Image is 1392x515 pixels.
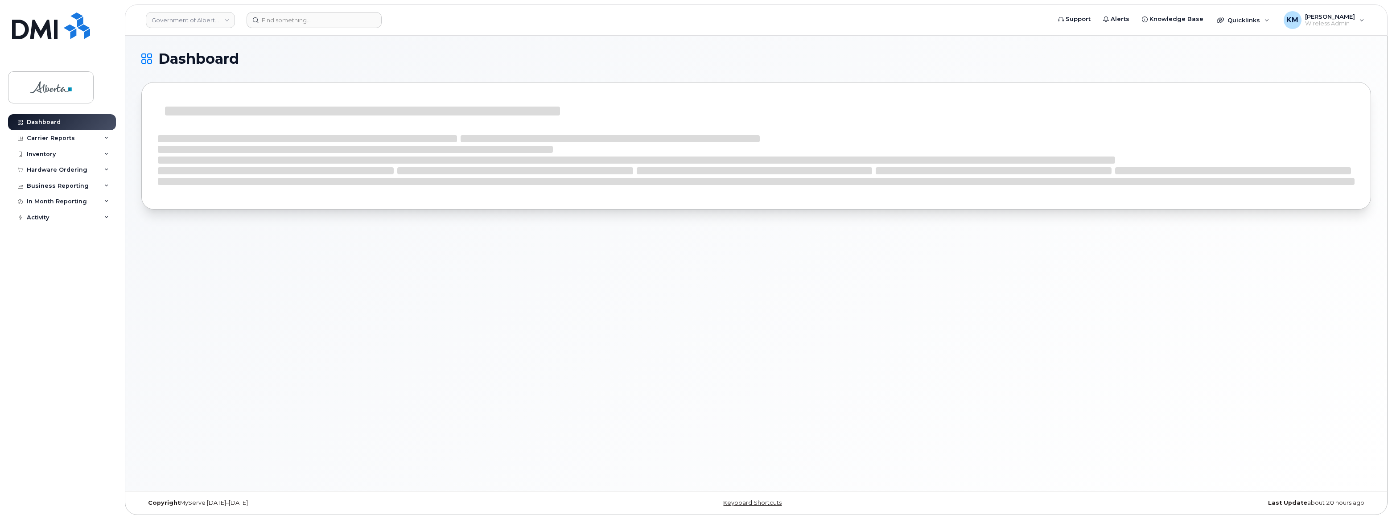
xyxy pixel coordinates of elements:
[1268,499,1307,506] strong: Last Update
[158,52,239,66] span: Dashboard
[723,499,782,506] a: Keyboard Shortcuts
[141,499,551,507] div: MyServe [DATE]–[DATE]
[148,499,180,506] strong: Copyright
[961,499,1371,507] div: about 20 hours ago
